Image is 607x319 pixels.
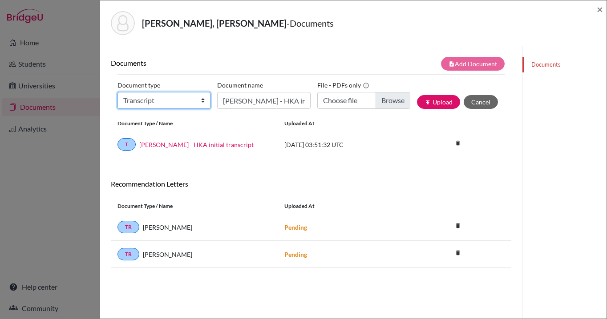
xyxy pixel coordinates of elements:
a: TR [117,248,139,260]
a: delete [451,138,465,150]
label: Document type [117,78,160,92]
i: publish [425,99,431,105]
a: T [117,138,136,151]
i: note_add [449,61,455,67]
h6: Documents [111,59,311,67]
a: [PERSON_NAME] - HKA initial transcript [139,140,254,149]
div: Uploaded at [278,202,411,210]
button: publishUpload [417,95,460,109]
div: Document Type / Name [111,120,278,128]
div: [DATE] 03:51:32 UTC [278,140,411,149]
strong: Pending [284,223,307,231]
strong: [PERSON_NAME], [PERSON_NAME] [142,18,287,28]
h6: Recommendation Letters [111,179,511,188]
a: delete [451,220,465,232]
label: Document name [217,78,263,92]
span: [PERSON_NAME] [143,223,192,232]
button: Close [597,4,603,15]
i: delete [451,246,465,259]
a: Documents [522,57,607,72]
span: × [597,3,603,16]
label: File - PDFs only [317,78,369,92]
div: Document Type / Name [111,202,278,210]
button: note_addAdd Document [441,57,505,71]
strong: Pending [284,251,307,258]
div: Uploaded at [278,120,411,128]
a: TR [117,221,139,233]
i: delete [451,136,465,150]
button: Cancel [464,95,498,109]
span: - Documents [287,18,334,28]
i: delete [451,219,465,232]
a: delete [451,247,465,259]
span: [PERSON_NAME] [143,250,192,259]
